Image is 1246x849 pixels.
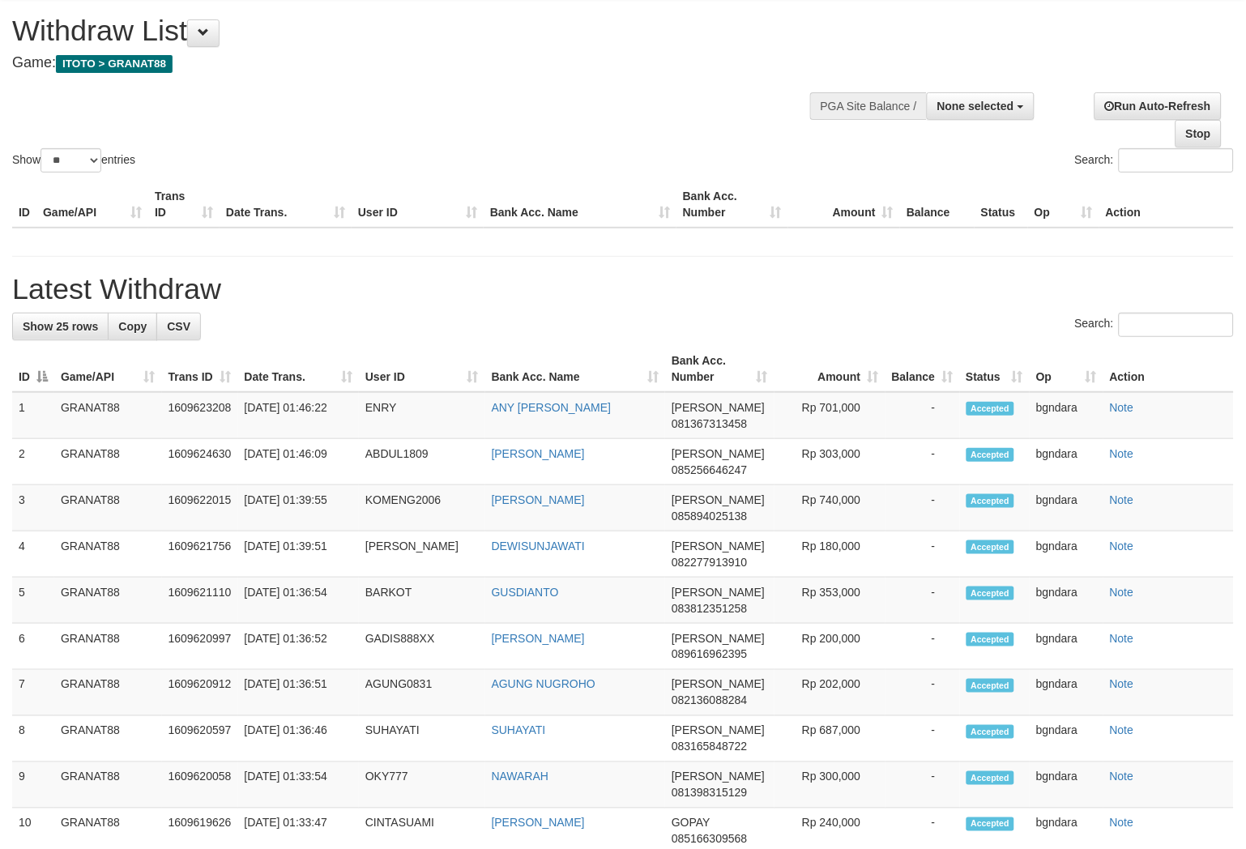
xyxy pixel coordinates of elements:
[1110,586,1134,599] a: Note
[359,762,485,808] td: OKY777
[1030,346,1103,392] th: Op: activate to sort column ascending
[1030,716,1103,762] td: bgndara
[1110,770,1134,783] a: Note
[238,439,359,485] td: [DATE] 01:46:09
[238,624,359,670] td: [DATE] 01:36:52
[1095,92,1222,120] a: Run Auto-Refresh
[12,578,54,624] td: 5
[1075,148,1234,173] label: Search:
[492,540,585,552] a: DEWISUNJAWATI
[162,439,238,485] td: 1609624630
[672,586,765,599] span: [PERSON_NAME]
[359,578,485,624] td: BARKOT
[967,817,1015,831] span: Accepted
[492,817,585,830] a: [PERSON_NAME]
[885,624,960,670] td: -
[359,670,485,716] td: AGUNG0831
[885,346,960,392] th: Balance: activate to sort column ascending
[1099,181,1234,228] th: Action
[927,92,1035,120] button: None selected
[12,716,54,762] td: 8
[492,447,585,460] a: [PERSON_NAME]
[774,762,885,808] td: Rp 300,000
[162,670,238,716] td: 1609620912
[967,540,1015,554] span: Accepted
[118,320,147,333] span: Copy
[54,578,162,624] td: GRANAT88
[12,15,814,47] h1: Withdraw List
[12,148,135,173] label: Show entries
[108,313,157,340] a: Copy
[54,531,162,578] td: GRANAT88
[492,724,546,737] a: SUHAYATI
[220,181,352,228] th: Date Trans.
[162,762,238,808] td: 1609620058
[36,181,148,228] th: Game/API
[238,485,359,531] td: [DATE] 01:39:55
[359,346,485,392] th: User ID: activate to sort column ascending
[774,392,885,439] td: Rp 701,000
[1103,346,1234,392] th: Action
[492,401,612,414] a: ANY [PERSON_NAME]
[1030,392,1103,439] td: bgndara
[967,448,1015,462] span: Accepted
[672,817,710,830] span: GOPAY
[485,346,665,392] th: Bank Acc. Name: activate to sort column ascending
[54,346,162,392] th: Game/API: activate to sort column ascending
[359,485,485,531] td: KOMENG2006
[359,716,485,762] td: SUHAYATI
[54,762,162,808] td: GRANAT88
[359,392,485,439] td: ENRY
[676,181,788,228] th: Bank Acc. Number
[672,602,747,615] span: Copy 083812351258 to clipboard
[54,439,162,485] td: GRANAT88
[774,578,885,624] td: Rp 353,000
[1030,531,1103,578] td: bgndara
[54,392,162,439] td: GRANAT88
[1110,724,1134,737] a: Note
[885,485,960,531] td: -
[672,632,765,645] span: [PERSON_NAME]
[672,556,747,569] span: Copy 082277913910 to clipboard
[162,531,238,578] td: 1609621756
[967,771,1015,785] span: Accepted
[12,531,54,578] td: 4
[492,678,595,691] a: AGUNG NUGROHO
[54,485,162,531] td: GRANAT88
[156,313,201,340] a: CSV
[885,439,960,485] td: -
[41,148,101,173] select: Showentries
[12,346,54,392] th: ID: activate to sort column descending
[12,273,1234,305] h1: Latest Withdraw
[12,485,54,531] td: 3
[1110,678,1134,691] a: Note
[1119,148,1234,173] input: Search:
[162,624,238,670] td: 1609620997
[1110,447,1134,460] a: Note
[774,439,885,485] td: Rp 303,000
[167,320,190,333] span: CSV
[672,510,747,523] span: Copy 085894025138 to clipboard
[492,632,585,645] a: [PERSON_NAME]
[359,439,485,485] td: ABDUL1809
[672,833,747,846] span: Copy 085166309568 to clipboard
[672,724,765,737] span: [PERSON_NAME]
[492,770,549,783] a: NAWARAH
[54,670,162,716] td: GRANAT88
[1030,485,1103,531] td: bgndara
[359,531,485,578] td: [PERSON_NAME]
[54,716,162,762] td: GRANAT88
[12,55,814,71] h4: Game:
[672,770,765,783] span: [PERSON_NAME]
[774,670,885,716] td: Rp 202,000
[1119,313,1234,337] input: Search:
[238,531,359,578] td: [DATE] 01:39:51
[774,531,885,578] td: Rp 180,000
[810,92,927,120] div: PGA Site Balance /
[900,181,975,228] th: Balance
[238,762,359,808] td: [DATE] 01:33:54
[885,670,960,716] td: -
[359,624,485,670] td: GADIS888XX
[1075,313,1234,337] label: Search:
[774,716,885,762] td: Rp 687,000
